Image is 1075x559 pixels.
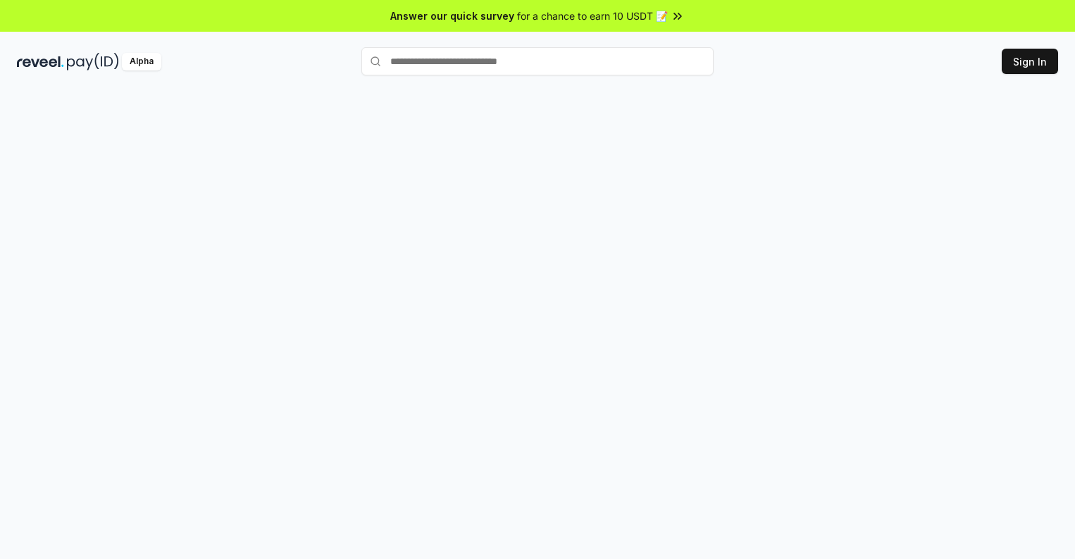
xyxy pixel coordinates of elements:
[17,53,64,70] img: reveel_dark
[390,8,514,23] span: Answer our quick survey
[1002,49,1058,74] button: Sign In
[67,53,119,70] img: pay_id
[122,53,161,70] div: Alpha
[517,8,668,23] span: for a chance to earn 10 USDT 📝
